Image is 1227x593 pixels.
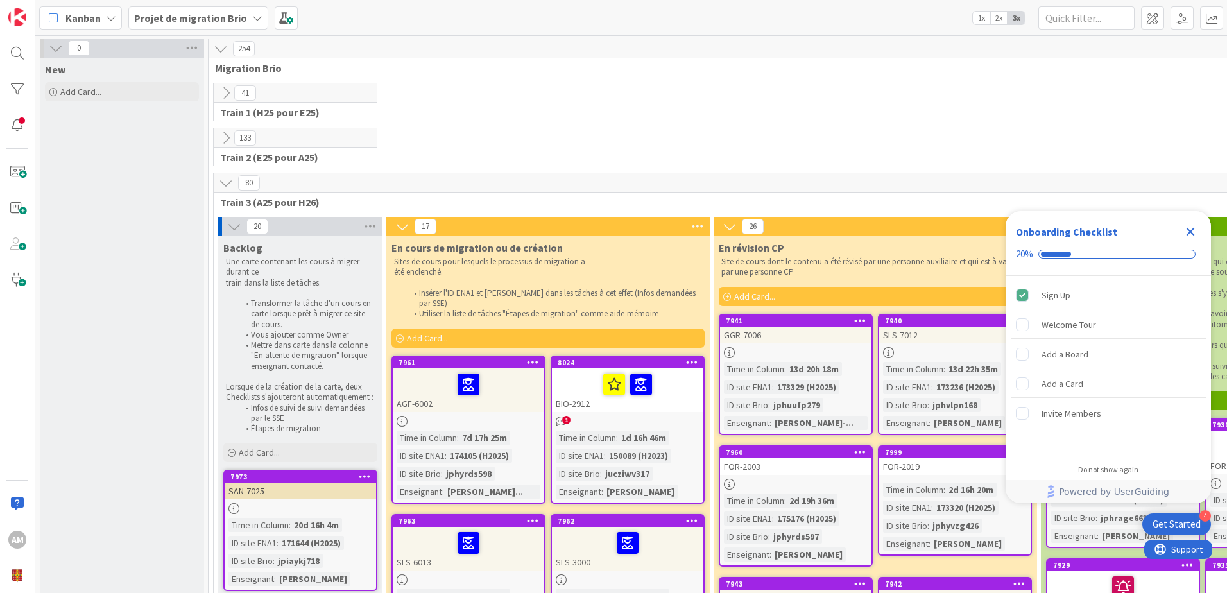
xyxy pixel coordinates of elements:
div: 7960 [720,447,871,458]
div: 20d 16h 4m [291,518,342,532]
a: 7961AGF-6002Time in Column:7d 17h 25mID site ENA1:174105 (H2025)ID site Brio:jphyrds598Enseignant... [391,356,545,504]
div: SAN-7025 [225,483,376,499]
li: Insérer l'ID ENA1 et [PERSON_NAME] dans les tâches à cet effet (Infos demandées par SSE) [407,288,703,309]
div: 13d 22h 35m [945,362,1001,376]
span: : [600,467,602,481]
span: : [445,449,447,463]
div: [PERSON_NAME]-... [771,416,857,430]
div: 7962SLS-3000 [552,515,703,571]
div: 7999 [885,448,1031,457]
div: 7d 17h 25m [459,431,510,445]
span: Kanban [65,10,101,26]
div: ID site Brio [883,398,927,412]
li: Transformer la tâche d'un cours en carte lorsque prêt à migrer ce site de cours. [239,298,375,330]
span: Train 1 (H25 pour E25) [220,106,361,119]
span: : [441,467,443,481]
div: Time in Column [883,362,943,376]
span: Add Card... [407,332,448,344]
div: AGF-6002 [393,368,544,412]
div: FOR-2003 [720,458,871,475]
div: Checklist items [1006,276,1211,456]
span: : [1097,529,1099,543]
div: 175176 (H2025) [774,511,839,526]
span: : [929,537,931,551]
div: Footer [1006,480,1211,503]
span: : [929,416,931,430]
div: 7961AGF-6002 [393,357,544,412]
div: 173236 (H2025) [933,380,999,394]
div: jphyrds598 [443,467,495,481]
div: Invite Members is incomplete. [1011,399,1206,427]
div: 8024BIO-2912 [552,357,703,412]
b: Projet de migration Brio [134,12,247,24]
div: Enseignant [1051,529,1097,543]
p: Une carte contenant les cours à migrer durant ce [226,257,375,278]
div: Checklist progress: 20% [1016,248,1201,260]
span: : [457,431,459,445]
div: 7940 [879,315,1031,327]
span: : [1095,511,1097,525]
span: : [616,431,618,445]
li: Mettre dans carte dans la colonne "En attente de migration" lorsque enseignant contacté. [239,340,375,372]
span: 80 [238,175,260,191]
li: Utiliser la liste de tâches "Étapes de migration" comme aide-mémoire [407,309,703,319]
span: 254 [233,41,255,56]
div: 7960 [726,448,871,457]
div: Sign Up [1042,288,1070,303]
div: 2d 16h 20m [945,483,997,497]
div: ID site ENA1 [556,449,604,463]
div: Invite Members [1042,406,1101,421]
div: 7942 [885,580,1031,589]
div: ID site Brio [724,398,768,412]
div: 7961 [393,357,544,368]
li: Infos de suivi de suivi demandées par le SSE [239,403,375,424]
span: En révision CP [719,241,784,254]
div: ID site Brio [883,519,927,533]
div: Time in Column [724,362,784,376]
div: 2d 19h 36m [786,494,837,508]
span: : [442,485,444,499]
img: avatar [8,567,26,585]
div: jphrage663 [1097,511,1151,525]
div: 20% [1016,248,1033,260]
div: GGR-7006 [720,327,871,343]
span: : [927,398,929,412]
div: Add a Board [1042,347,1088,362]
span: En cours de migration ou de création [391,241,563,254]
div: 7962 [552,515,703,527]
div: ID site Brio [1051,511,1095,525]
div: 7942 [879,578,1031,590]
span: : [931,501,933,515]
p: Sites de cours pour lesquels le processus de migration a [394,257,702,267]
span: : [772,511,774,526]
a: 8024BIO-2912Time in Column:1d 16h 46mID site ENA1:150089 (H2023)ID site Brio:jucziwv317Enseignant... [551,356,705,504]
div: 150089 (H2023) [606,449,671,463]
div: ID site Brio [556,467,600,481]
span: : [772,380,774,394]
div: Open Get Started checklist, remaining modules: 4 [1142,513,1211,535]
div: Time in Column [724,494,784,508]
div: Welcome Tour is incomplete. [1011,311,1206,339]
a: Powered by UserGuiding [1012,480,1205,503]
div: Add a Card [1042,376,1083,391]
div: ID site ENA1 [724,380,772,394]
li: Étapes de migration [239,424,375,434]
div: ID site ENA1 [228,536,277,550]
div: 7961 [399,358,544,367]
span: : [927,519,929,533]
p: été enclenché. [394,267,702,277]
div: 7963SLS-6013 [393,515,544,571]
div: Add a Card is incomplete. [1011,370,1206,398]
a: 7960FOR-2003Time in Column:2d 19h 36mID site ENA1:175176 (H2025)ID site Brio:jphyrds597Enseignant... [719,445,873,567]
div: 4 [1199,510,1211,522]
span: : [768,398,770,412]
div: 171644 (H2025) [279,536,344,550]
p: Lorsque de la création de la carte, deux Checklists s'ajouteront automatiquement : [226,382,375,403]
div: ID site Brio [228,554,273,568]
div: Enseignant [724,547,769,562]
div: 7943 [720,578,871,590]
div: 7999FOR-2019 [879,447,1031,475]
div: Do not show again [1078,465,1138,475]
div: SLS-6013 [393,527,544,571]
div: 7929 [1053,561,1199,570]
